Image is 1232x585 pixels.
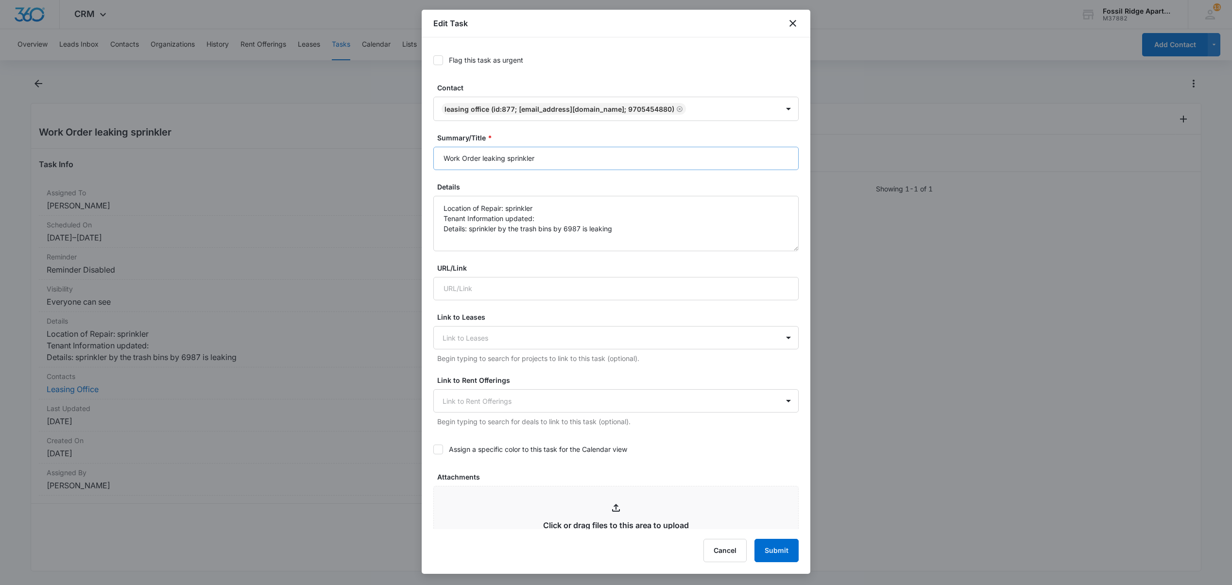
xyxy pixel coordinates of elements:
input: URL/Link [433,277,799,300]
input: Summary/Title [433,147,799,170]
textarea: Location of Repair: sprinkler Tenant Information updated: Details: sprinkler by the trash bins by... [433,196,799,251]
button: Submit [754,539,799,562]
p: Begin typing to search for projects to link to this task (optional). [437,353,799,363]
button: Cancel [703,539,747,562]
label: Details [437,182,803,192]
button: close [787,17,799,29]
h1: Edit Task [433,17,468,29]
label: URL/Link [437,263,803,273]
label: Assign a specific color to this task for the Calendar view [433,444,799,454]
div: Remove Leasing Office (ID:877; frmanager@vintage-corp.com; 9705454880) [674,105,683,112]
label: Link to Leases [437,312,803,322]
div: Flag this task as urgent [449,55,523,65]
label: Link to Rent Offerings [437,375,803,385]
label: Contact [437,83,803,93]
label: Attachments [437,472,803,482]
label: Summary/Title [437,133,803,143]
div: Leasing Office (ID:877; [EMAIL_ADDRESS][DOMAIN_NAME]; 9705454880) [445,105,674,113]
p: Begin typing to search for deals to link to this task (optional). [437,416,799,427]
